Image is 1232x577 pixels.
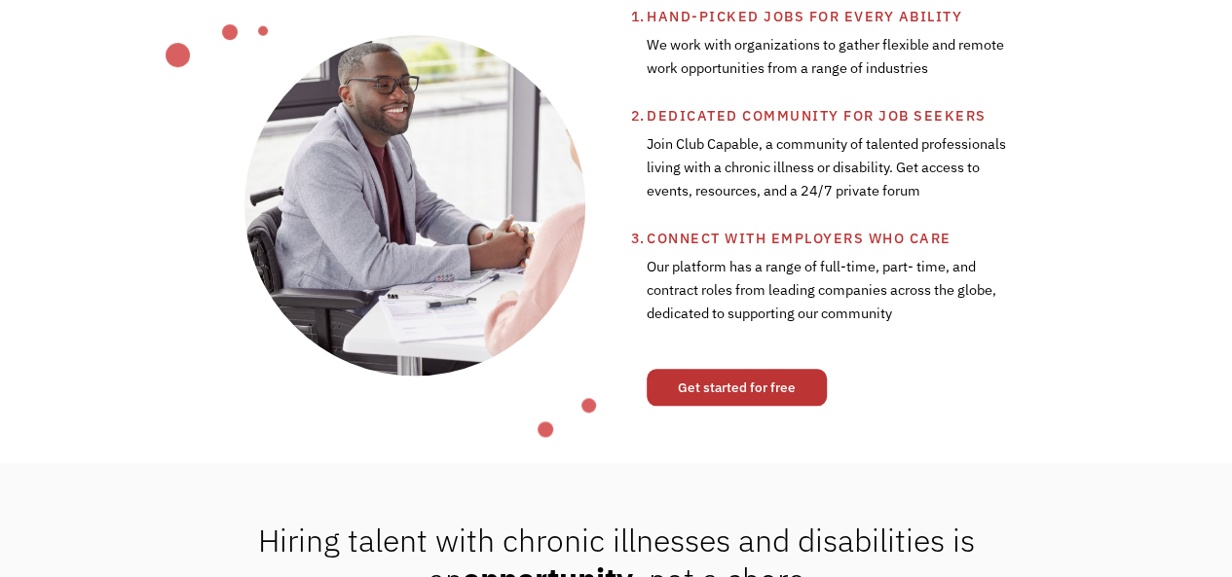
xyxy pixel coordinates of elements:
[647,369,827,406] a: Get started for free
[647,250,1010,349] div: Our platform has a range of full-time, part- time, and contract roles from leading companies acro...
[647,5,1166,28] div: Hand-picked jobs for every ability
[647,104,1166,127] div: Dedicated community for job seekers
[647,28,1010,104] div: We work with organizations to gather flexible and remote work opportunities from a range of indus...
[647,227,1166,250] div: Connect with employers who care
[647,127,1010,227] div: Join Club Capable, a community of talented professionals living with a chronic illness or disabil...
